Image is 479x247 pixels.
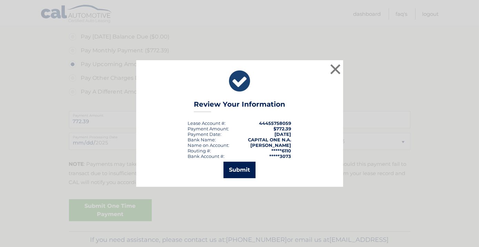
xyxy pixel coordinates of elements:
div: Routing #: [188,148,211,153]
strong: [PERSON_NAME] [251,142,291,148]
div: Name on Account: [188,142,230,148]
strong: CAPITAL ONE N.A. [248,137,291,142]
div: : [188,131,222,137]
strong: 44455758059 [259,120,291,126]
button: Submit [223,162,256,178]
span: Payment Date [188,131,221,137]
h3: Review Your Information [194,100,285,112]
div: Bank Name: [188,137,216,142]
span: [DATE] [275,131,291,137]
span: $772.39 [274,126,291,131]
div: Payment Amount: [188,126,229,131]
div: Bank Account #: [188,153,225,159]
button: × [329,62,342,76]
div: Lease Account #: [188,120,226,126]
